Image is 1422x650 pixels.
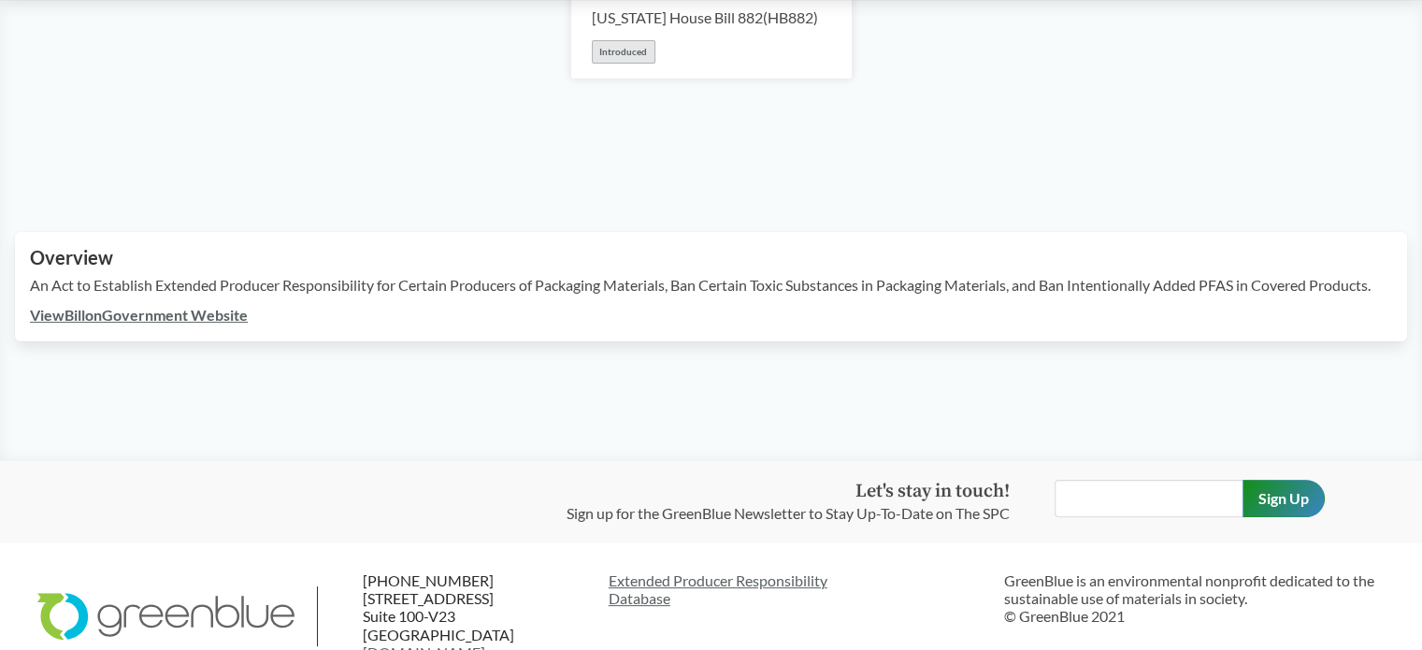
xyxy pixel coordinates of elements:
p: Sign up for the GreenBlue Newsletter to Stay Up-To-Date on The SPC [567,502,1010,525]
h2: Overview [30,247,1392,268]
div: [US_STATE] House Bill 882 ( HB882 ) [592,7,818,29]
div: Introduced [592,40,655,64]
strong: Let's stay in touch! [855,480,1010,503]
input: Sign Up [1242,480,1325,517]
p: GreenBlue is an environmental nonprofit dedicated to the sustainable use of materials in society.... [1004,571,1385,626]
a: Extended Producer ResponsibilityDatabase [609,571,989,607]
p: An Act to Establish Extended Producer Responsibility for Certain Producers of Packaging Materials... [30,274,1392,296]
a: ViewBillonGovernment Website [30,306,248,324]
